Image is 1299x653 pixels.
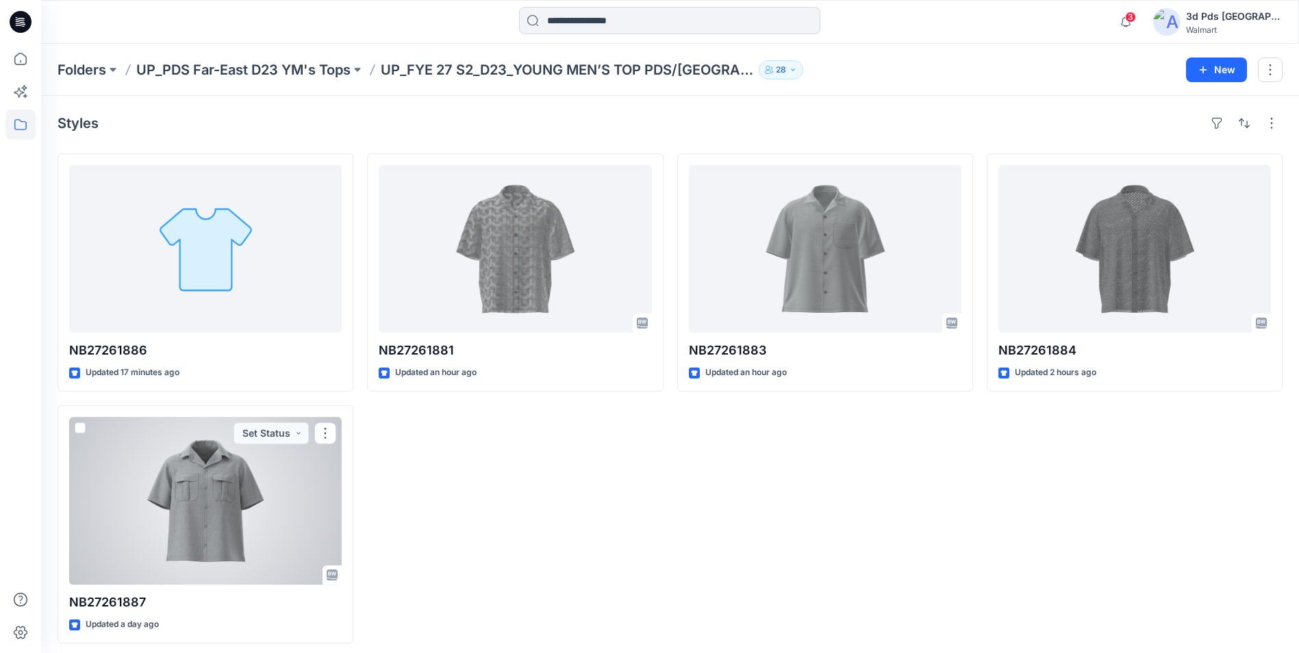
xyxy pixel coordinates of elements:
p: Updated an hour ago [395,366,477,380]
p: NB27261881 [379,341,651,360]
div: 3d Pds [GEOGRAPHIC_DATA] [1186,8,1282,25]
a: NB27261886 [69,165,342,333]
img: avatar [1153,8,1181,36]
p: 28 [776,62,786,77]
a: NB27261887 [69,417,342,585]
a: NB27261883 [689,165,961,333]
p: Updated 2 hours ago [1015,366,1096,380]
a: UP_PDS Far-East D23 YM's Tops [136,60,351,79]
p: NB27261883 [689,341,961,360]
p: Updated a day ago [86,617,159,632]
p: NB27261887 [69,593,342,612]
a: NB27261881 [379,165,651,333]
button: New [1186,57,1247,82]
p: NB27261884 [998,341,1271,360]
span: 3 [1125,12,1136,23]
p: UP_FYE 27 S2_D23_YOUNG MEN’S TOP PDS/[GEOGRAPHIC_DATA] [381,60,753,79]
p: Updated 17 minutes ago [86,366,179,380]
p: Updated an hour ago [705,366,787,380]
a: NB27261884 [998,165,1271,333]
a: Folders [58,60,106,79]
h4: Styles [58,115,99,131]
div: Walmart [1186,25,1282,35]
button: 28 [759,60,803,79]
p: NB27261886 [69,341,342,360]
